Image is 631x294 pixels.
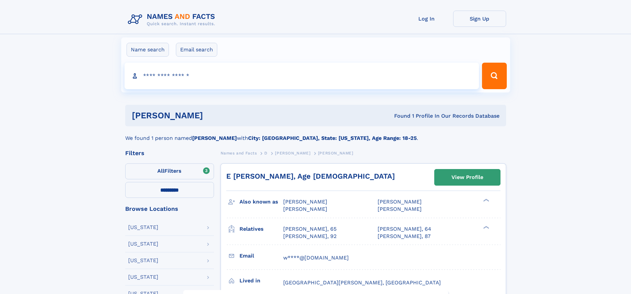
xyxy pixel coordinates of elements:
h1: [PERSON_NAME] [132,111,299,120]
a: Sign Up [453,11,506,27]
h3: Also known as [239,196,283,207]
span: [PERSON_NAME] [378,206,422,212]
h3: Relatives [239,223,283,235]
a: Names and Facts [221,149,257,157]
div: Found 1 Profile In Our Records Database [298,112,500,120]
a: E [PERSON_NAME], Age [DEMOGRAPHIC_DATA] [226,172,395,180]
a: Log In [400,11,453,27]
a: [PERSON_NAME], 92 [283,233,337,240]
label: Name search [127,43,169,57]
label: Filters [125,163,214,179]
a: View Profile [435,169,500,185]
span: [PERSON_NAME] [378,199,422,205]
div: Browse Locations [125,206,214,212]
div: [US_STATE] [128,258,158,263]
div: Filters [125,150,214,156]
label: Email search [176,43,217,57]
h3: Lived in [239,275,283,286]
img: Logo Names and Facts [125,11,221,29]
a: [PERSON_NAME] [275,149,310,157]
div: [US_STATE] [128,225,158,230]
a: [PERSON_NAME], 87 [378,233,431,240]
div: View Profile [451,170,483,185]
b: City: [GEOGRAPHIC_DATA], State: [US_STATE], Age Range: 18-25 [248,135,417,141]
a: D [264,149,268,157]
div: We found 1 person named with . [125,126,506,142]
span: [PERSON_NAME] [318,151,353,155]
span: [GEOGRAPHIC_DATA][PERSON_NAME], [GEOGRAPHIC_DATA] [283,279,441,286]
button: Search Button [482,63,506,89]
span: [PERSON_NAME] [283,199,327,205]
a: [PERSON_NAME], 64 [378,225,431,233]
div: [US_STATE] [128,274,158,280]
b: [PERSON_NAME] [192,135,237,141]
span: [PERSON_NAME] [275,151,310,155]
span: All [157,168,164,174]
div: ❯ [482,225,490,229]
span: D [264,151,268,155]
a: [PERSON_NAME], 65 [283,225,337,233]
h3: Email [239,250,283,262]
div: [US_STATE] [128,241,158,247]
input: search input [125,63,479,89]
span: [PERSON_NAME] [283,206,327,212]
div: ❯ [482,198,490,203]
